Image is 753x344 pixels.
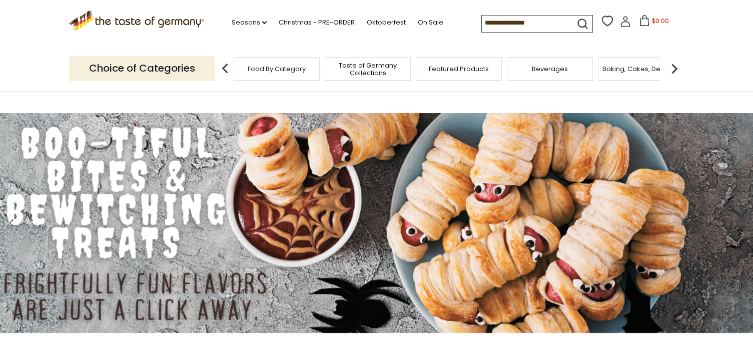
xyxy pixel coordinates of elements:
a: Baking, Cakes, Desserts [602,65,680,73]
span: $0.00 [652,17,669,25]
a: Christmas - PRE-ORDER [279,17,355,28]
img: previous arrow [215,59,235,79]
a: Featured Products [429,65,489,73]
button: $0.00 [633,15,675,30]
img: next arrow [664,59,684,79]
a: Food By Category [248,65,306,73]
p: Choice of Categories [69,56,215,81]
a: Beverages [532,65,568,73]
a: Seasons [232,17,267,28]
a: Oktoberfest [367,17,406,28]
a: Taste of Germany Collections [328,62,408,77]
a: On Sale [418,17,443,28]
